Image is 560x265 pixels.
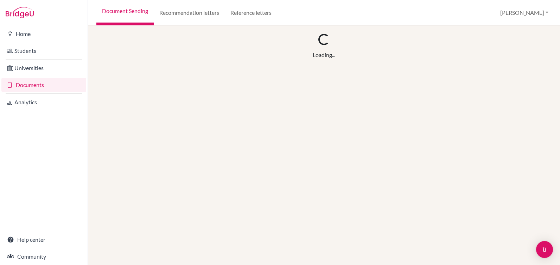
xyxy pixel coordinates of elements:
[6,7,34,18] img: Bridge-U
[1,61,86,75] a: Universities
[313,51,335,59] div: Loading...
[536,241,553,258] div: Open Intercom Messenger
[1,95,86,109] a: Analytics
[1,233,86,247] a: Help center
[497,6,552,19] button: [PERSON_NAME]
[1,78,86,92] a: Documents
[1,44,86,58] a: Students
[1,249,86,264] a: Community
[1,27,86,41] a: Home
